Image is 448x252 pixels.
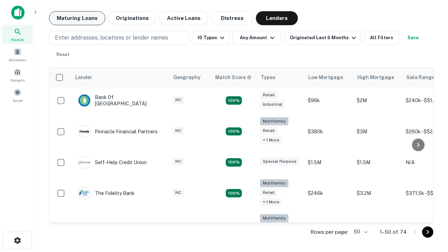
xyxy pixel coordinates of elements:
td: $246.5k [304,211,353,246]
td: $380k [304,114,353,149]
div: Geography [173,73,201,82]
h6: Match Score [215,73,250,81]
div: Types [261,73,275,82]
td: $96k [304,87,353,114]
div: Retail [260,189,278,197]
div: 50 [351,227,369,237]
div: + 1 more [260,198,282,206]
div: Sale Range [406,73,435,82]
a: Saved [2,86,33,105]
div: Multifamily [260,214,288,222]
div: NC [173,157,184,166]
p: Enter addresses, locations or lender names [55,34,168,42]
td: $1.5M [353,149,402,176]
img: capitalize-icon.png [11,6,24,20]
div: The Fidelity Bank [78,187,135,199]
th: Low Mortgage [304,68,353,87]
div: Matching Properties: 11, hasApolloMatch: undefined [226,158,242,167]
button: Any Amount [232,31,281,45]
a: Search [2,25,33,44]
th: Capitalize uses an advanced AI algorithm to match your search with the best lender. The match sco... [211,68,257,87]
th: Geography [169,68,211,87]
td: $9.2M [353,211,402,246]
button: All Filters [364,31,399,45]
span: Contacts [10,77,24,83]
button: Originations [108,11,156,25]
button: Enter addresses, locations or lender names [49,31,189,45]
button: Originated Last 6 Months [284,31,361,45]
div: Low Mortgage [308,73,343,82]
div: Matching Properties: 16, hasApolloMatch: undefined [226,96,242,105]
button: Reset [52,48,74,62]
div: Self-help Credit Union [78,156,147,169]
div: Matching Properties: 10, hasApolloMatch: undefined [226,189,242,197]
th: High Mortgage [353,68,402,87]
div: Multifamily [260,179,288,187]
img: picture [78,94,90,106]
div: Bank Of [GEOGRAPHIC_DATA] [78,94,162,107]
td: $3M [353,114,402,149]
div: Special Purpose [260,157,299,166]
td: $3.2M [353,176,402,211]
td: $1.5M [304,149,353,176]
div: Matching Properties: 17, hasApolloMatch: undefined [226,127,242,136]
div: Pinnacle Financial Partners [78,125,157,138]
th: Types [257,68,304,87]
button: Maturing Loans [49,11,105,25]
a: Borrowers [2,45,33,64]
div: Multifamily [260,117,288,125]
button: Save your search to get updates of matches that match your search criteria. [402,31,424,45]
div: Retail [260,127,278,135]
div: NC [173,96,184,104]
div: High Mortgage [357,73,394,82]
div: NC [173,189,184,197]
div: Capitalize uses an advanced AI algorithm to match your search with the best lender. The match sco... [215,73,252,81]
button: Active Loans [159,11,208,25]
iframe: Chat Widget [413,174,448,207]
button: Go to next page [422,226,433,238]
button: 10 Types [192,31,230,45]
td: $2M [353,87,402,114]
div: Industrial [260,100,285,108]
img: picture [78,156,90,168]
div: Originated Last 6 Months [290,34,358,42]
span: Saved [13,98,23,103]
img: picture [78,187,90,199]
img: picture [78,126,90,138]
td: $246k [304,176,353,211]
span: Search [11,37,24,42]
div: Lender [75,73,92,82]
div: Atlantic Union Bank [78,222,140,235]
div: + 1 more [260,136,282,144]
button: Distress [211,11,253,25]
a: Contacts [2,65,33,84]
button: Lenders [256,11,298,25]
div: NC [173,127,184,135]
p: Rows per page: [310,228,348,236]
p: 1–50 of 74 [380,228,407,236]
span: Borrowers [9,57,26,63]
th: Lender [71,68,169,87]
div: Retail [260,91,278,99]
